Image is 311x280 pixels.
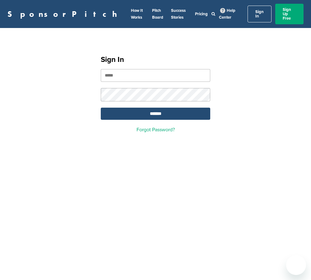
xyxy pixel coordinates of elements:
a: Sign In [248,6,272,22]
a: Pricing [195,12,208,16]
a: How It Works [131,8,143,20]
a: Pitch Board [152,8,163,20]
iframe: Button to launch messaging window [286,255,306,275]
a: Success Stories [171,8,186,20]
a: Forgot Password? [137,127,175,133]
a: SponsorPitch [7,10,121,18]
a: Sign Up Free [275,4,304,24]
h1: Sign In [101,54,210,65]
a: Help Center [219,7,235,21]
